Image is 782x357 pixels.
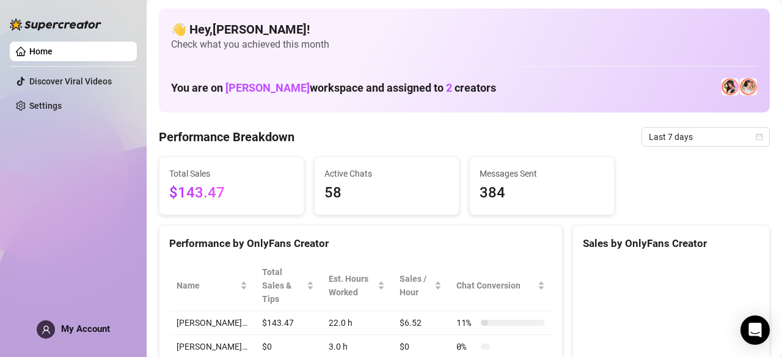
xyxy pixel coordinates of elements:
[756,133,763,141] span: calendar
[324,182,449,205] span: 58
[171,21,758,38] h4: 👋 Hey, [PERSON_NAME] !
[42,325,51,334] span: user
[392,311,449,335] td: $6.52
[649,128,762,146] span: Last 7 days
[169,167,294,180] span: Total Sales
[169,311,255,335] td: [PERSON_NAME]…
[171,81,496,95] h1: You are on workspace and assigned to creators
[449,260,552,311] th: Chat Conversion
[29,76,112,86] a: Discover Viral Videos
[722,78,739,95] img: Holly
[400,272,432,299] span: Sales / Hour
[255,311,321,335] td: $143.47
[321,311,392,335] td: 22.0 h
[169,235,552,252] div: Performance by OnlyFans Creator
[480,167,604,180] span: Messages Sent
[225,81,310,94] span: [PERSON_NAME]
[262,265,304,306] span: Total Sales & Tips
[740,78,757,95] img: 𝖍𝖔𝖑𝖑𝖞
[61,323,110,334] span: My Account
[740,315,770,345] div: Open Intercom Messenger
[159,128,294,145] h4: Performance Breakdown
[456,279,535,292] span: Chat Conversion
[10,18,101,31] img: logo-BBDzfeDw.svg
[255,260,321,311] th: Total Sales & Tips
[324,167,449,180] span: Active Chats
[392,260,449,311] th: Sales / Hour
[171,38,758,51] span: Check what you achieved this month
[329,272,375,299] div: Est. Hours Worked
[29,101,62,111] a: Settings
[480,182,604,205] span: 384
[456,316,476,329] span: 11 %
[29,46,53,56] a: Home
[446,81,452,94] span: 2
[177,279,238,292] span: Name
[583,235,759,252] div: Sales by OnlyFans Creator
[456,340,476,353] span: 0 %
[169,260,255,311] th: Name
[169,182,294,205] span: $143.47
